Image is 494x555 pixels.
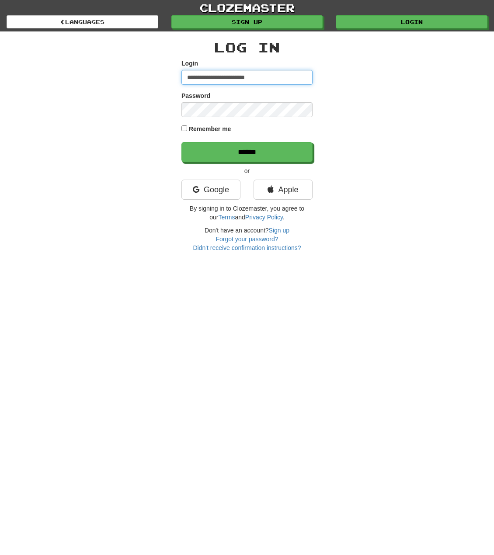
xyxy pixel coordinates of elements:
a: Sign up [269,227,289,234]
h2: Log In [181,40,313,55]
p: or [181,166,313,175]
a: Languages [7,15,158,28]
a: Terms [218,214,235,221]
label: Remember me [189,125,231,133]
a: Sign up [171,15,323,28]
a: Didn't receive confirmation instructions? [193,244,301,251]
a: Login [336,15,487,28]
p: By signing in to Clozemaster, you agree to our and . [181,204,313,222]
label: Password [181,91,210,100]
a: Google [181,180,240,200]
div: Don't have an account? [181,226,313,252]
a: Privacy Policy [245,214,283,221]
a: Forgot your password? [216,236,278,243]
label: Login [181,59,198,68]
a: Apple [254,180,313,200]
